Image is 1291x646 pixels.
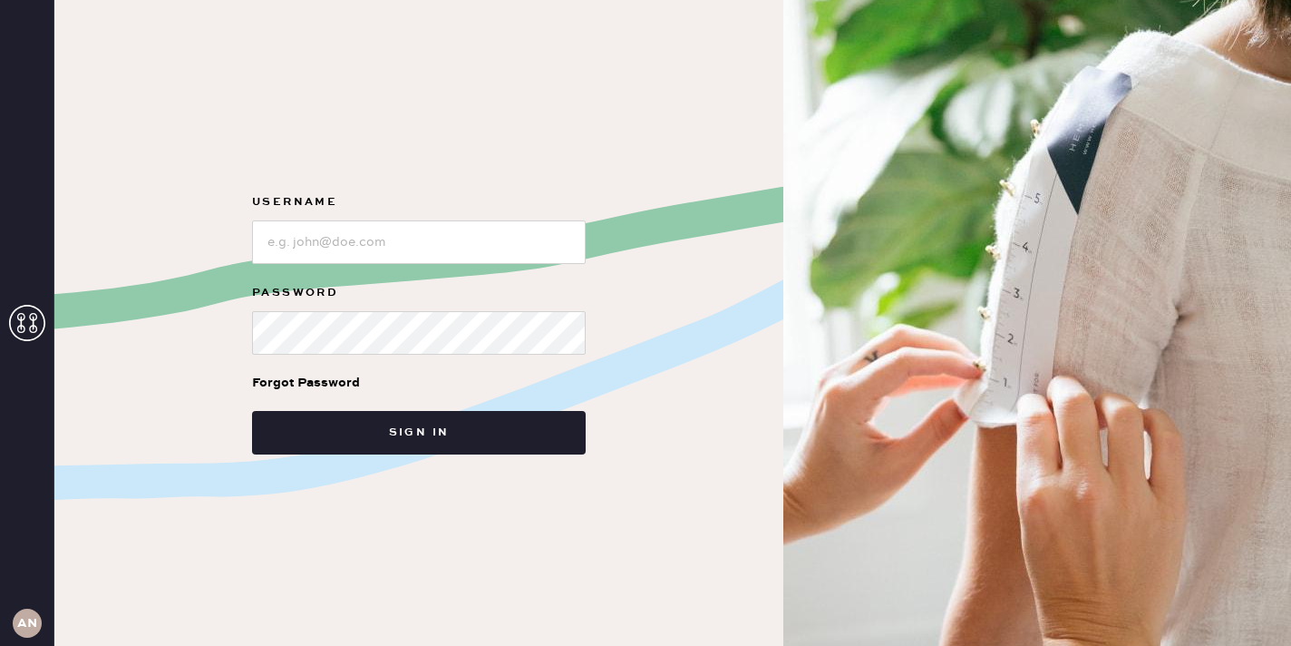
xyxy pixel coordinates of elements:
[252,373,360,393] div: Forgot Password
[252,355,360,411] a: Forgot Password
[17,617,37,630] h3: AN
[252,282,586,304] label: Password
[252,191,586,213] label: Username
[252,220,586,264] input: e.g. john@doe.com
[252,411,586,455] button: Sign in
